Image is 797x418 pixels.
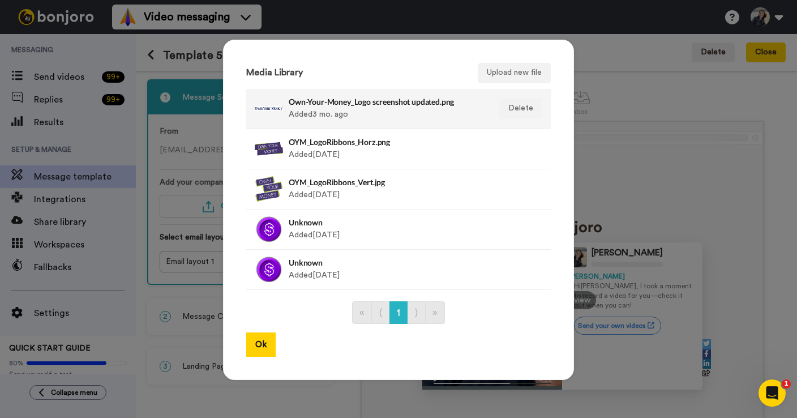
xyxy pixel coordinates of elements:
[289,258,484,267] h4: Unknown
[425,301,445,324] a: Go to last page
[499,99,542,119] button: Delete
[407,301,426,324] a: Go to next page
[759,379,786,407] iframe: Intercom live chat
[289,97,484,106] h4: Own-Your-Money_Logo screenshot updated.png
[352,301,372,324] a: Go to first page
[371,301,390,324] a: Go to previous page
[389,301,408,324] a: Go to page number 1
[289,255,484,284] div: Added [DATE]
[289,135,484,163] div: Added [DATE]
[478,63,551,83] button: Upload new file
[782,379,791,389] span: 1
[246,68,303,78] h3: Media Library
[246,332,276,357] button: Ok
[289,175,484,203] div: Added [DATE]
[289,138,484,146] h4: OYM_LogoRibbons_Horz.png
[289,95,484,123] div: Added 3 mo. ago
[289,218,484,227] h4: Unknown
[289,178,484,186] h4: OYM_LogoRibbons_Vert.jpg
[289,215,484,244] div: Added [DATE]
